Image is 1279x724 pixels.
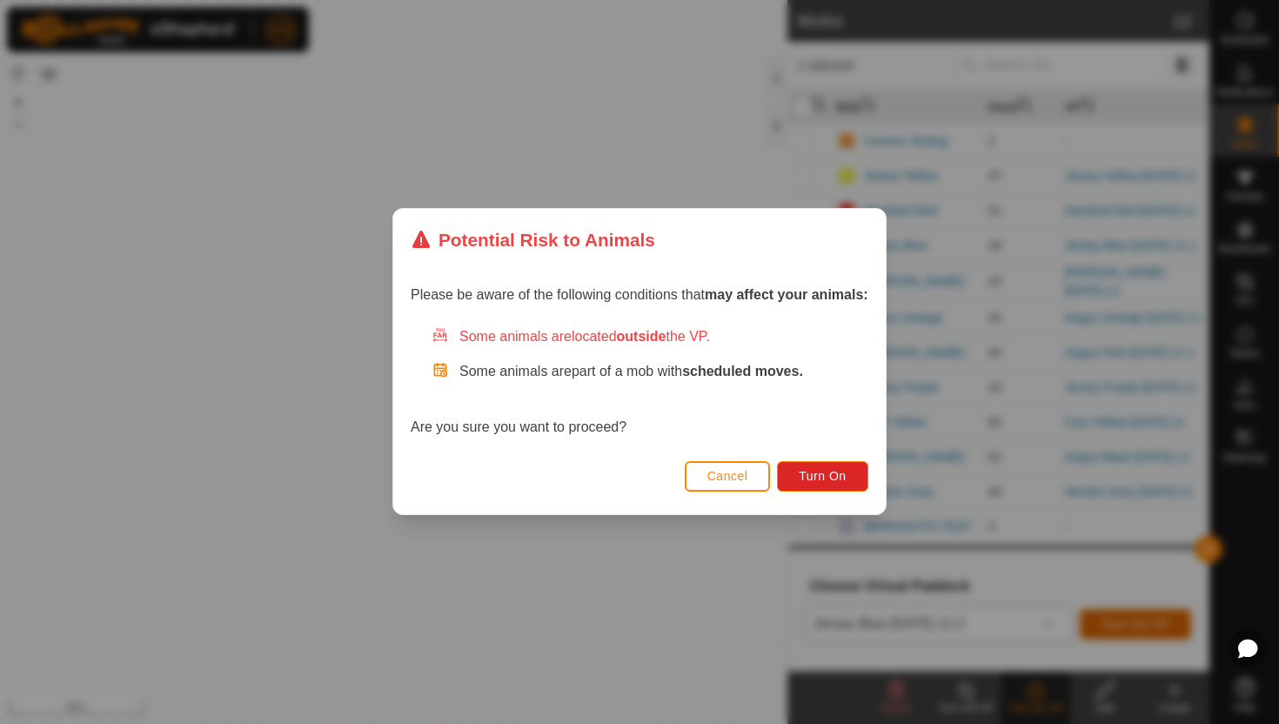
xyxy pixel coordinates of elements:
strong: scheduled moves. [682,365,803,379]
button: Cancel [685,461,771,492]
span: Please be aware of the following conditions that [411,288,868,303]
span: part of a mob with [572,365,803,379]
div: Are you sure you want to proceed? [411,327,868,439]
strong: outside [617,330,666,345]
span: Cancel [707,470,748,484]
p: Some animals are [459,362,868,383]
div: Potential Risk to Animals [411,226,655,253]
strong: may affect your animals: [705,288,868,303]
span: located the VP. [572,330,710,345]
button: Turn On [778,461,868,492]
span: Turn On [800,470,847,484]
div: Some animals are [432,327,868,348]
